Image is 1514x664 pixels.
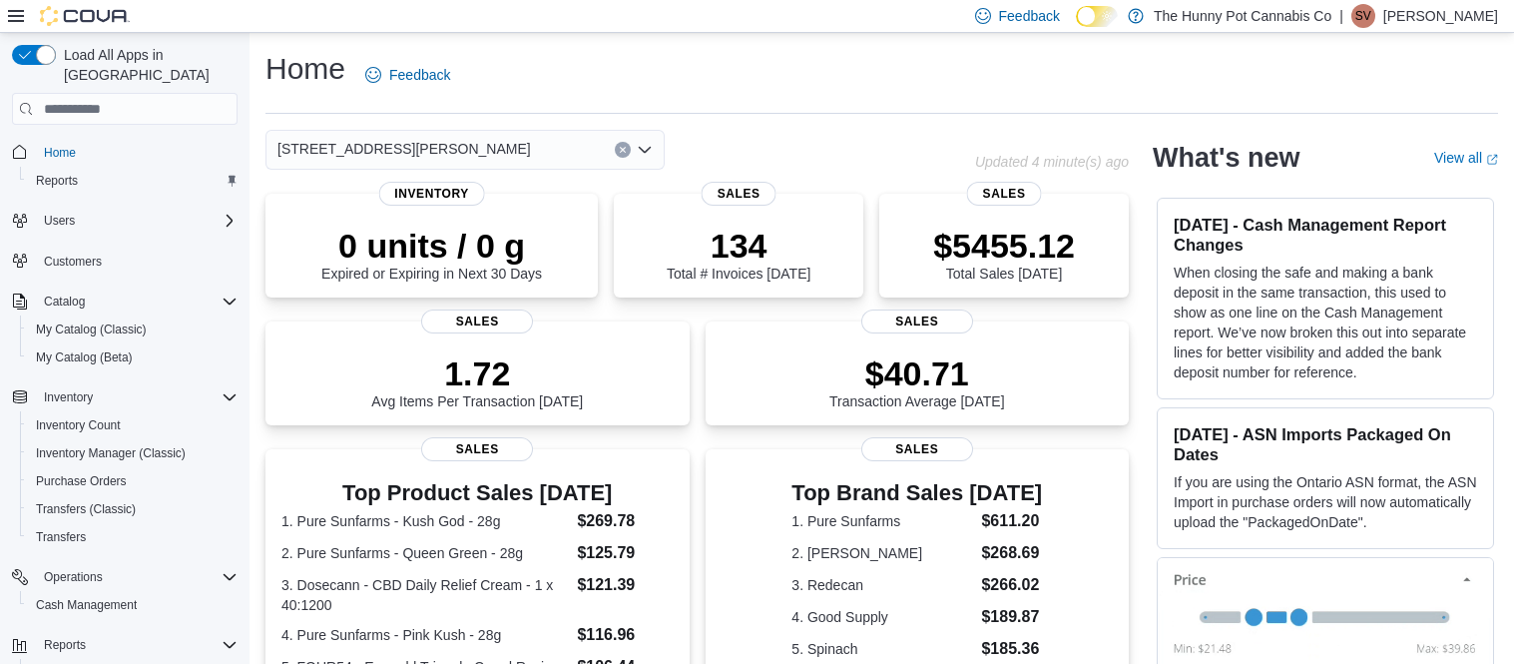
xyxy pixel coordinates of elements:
button: Inventory [4,383,246,411]
h3: [DATE] - ASN Imports Packaged On Dates [1174,424,1477,464]
dt: 1. Pure Sunfarms [791,511,973,531]
span: Inventory [378,182,485,206]
p: The Hunny Pot Cannabis Co [1154,4,1331,28]
span: Purchase Orders [36,473,127,489]
dt: 1. Pure Sunfarms - Kush God - 28g [281,511,569,531]
span: Transfers (Classic) [36,501,136,517]
button: Clear input [615,142,631,158]
span: Sales [967,182,1042,206]
dd: $116.96 [577,623,673,647]
button: Transfers [20,523,246,551]
span: Inventory Manager (Classic) [28,441,238,465]
span: Sales [861,437,973,461]
button: Reports [20,167,246,195]
span: Cash Management [36,597,137,613]
span: Reports [44,637,86,653]
span: My Catalog (Beta) [28,345,238,369]
span: Inventory Count [36,417,121,433]
p: $40.71 [829,353,1005,393]
h1: Home [265,49,345,89]
span: Customers [36,249,238,274]
span: [STREET_ADDRESS][PERSON_NAME] [277,137,531,161]
p: 134 [667,226,810,266]
span: Cash Management [28,593,238,617]
button: Purchase Orders [20,467,246,495]
span: Customers [44,254,102,270]
h3: Top Product Sales [DATE] [281,481,674,505]
dd: $121.39 [577,573,673,597]
button: Reports [36,633,94,657]
a: Inventory Manager (Classic) [28,441,194,465]
span: My Catalog (Beta) [36,349,133,365]
button: My Catalog (Beta) [20,343,246,371]
div: Total Sales [DATE] [933,226,1075,282]
span: Dark Mode [1076,27,1077,28]
p: [PERSON_NAME] [1383,4,1498,28]
a: Reports [28,169,86,193]
a: Home [36,141,84,165]
dd: $611.20 [981,509,1042,533]
div: Steve Vandermeulen [1351,4,1375,28]
a: View allExternal link [1434,150,1498,166]
h3: Top Brand Sales [DATE] [791,481,1042,505]
dt: 5. Spinach [791,639,973,659]
p: When closing the safe and making a bank deposit in the same transaction, this used to show as one... [1174,263,1477,382]
button: Operations [4,563,246,591]
img: Cova [40,6,130,26]
span: My Catalog (Classic) [28,318,238,341]
dt: 2. [PERSON_NAME] [791,543,973,563]
button: Home [4,137,246,166]
span: Home [36,139,238,164]
button: Catalog [4,288,246,316]
input: Dark Mode [1076,6,1118,27]
button: Open list of options [637,142,653,158]
dd: $266.02 [981,573,1042,597]
a: Inventory Count [28,413,129,437]
div: Expired or Expiring in Next 30 Days [321,226,542,282]
span: Operations [44,569,103,585]
a: Cash Management [28,593,145,617]
span: Inventory [36,385,238,409]
dt: 3. Redecan [791,575,973,595]
button: Transfers (Classic) [20,495,246,523]
p: $5455.12 [933,226,1075,266]
dd: $125.79 [577,541,673,565]
button: Users [36,209,83,233]
span: Feedback [999,6,1060,26]
span: Purchase Orders [28,469,238,493]
span: Inventory Count [28,413,238,437]
button: Cash Management [20,591,246,619]
span: Transfers (Classic) [28,497,238,521]
span: Users [36,209,238,233]
button: Inventory Manager (Classic) [20,439,246,467]
span: Catalog [36,290,238,314]
span: Catalog [44,294,85,310]
p: | [1339,4,1343,28]
span: SV [1355,4,1371,28]
dd: $189.87 [981,605,1042,629]
div: Avg Items Per Transaction [DATE] [371,353,583,409]
a: Transfers (Classic) [28,497,144,521]
span: Reports [36,633,238,657]
dt: 4. Good Supply [791,607,973,627]
span: Reports [28,169,238,193]
p: Updated 4 minute(s) ago [975,154,1129,170]
span: Feedback [389,65,450,85]
dd: $269.78 [577,509,673,533]
dt: 3. Dosecann - CBD Daily Relief Cream - 1 x 40:1200 [281,575,569,615]
a: Purchase Orders [28,469,135,493]
a: My Catalog (Beta) [28,345,141,369]
a: Feedback [357,55,458,95]
span: Transfers [36,529,86,545]
span: Transfers [28,525,238,549]
button: Users [4,207,246,235]
h2: What's new [1153,142,1299,174]
span: Load All Apps in [GEOGRAPHIC_DATA] [56,45,238,85]
a: Transfers [28,525,94,549]
button: Inventory Count [20,411,246,439]
span: Inventory [44,389,93,405]
span: Sales [421,310,533,333]
dd: $185.36 [981,637,1042,661]
span: Inventory Manager (Classic) [36,445,186,461]
p: If you are using the Ontario ASN format, the ASN Import in purchase orders will now automatically... [1174,472,1477,532]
